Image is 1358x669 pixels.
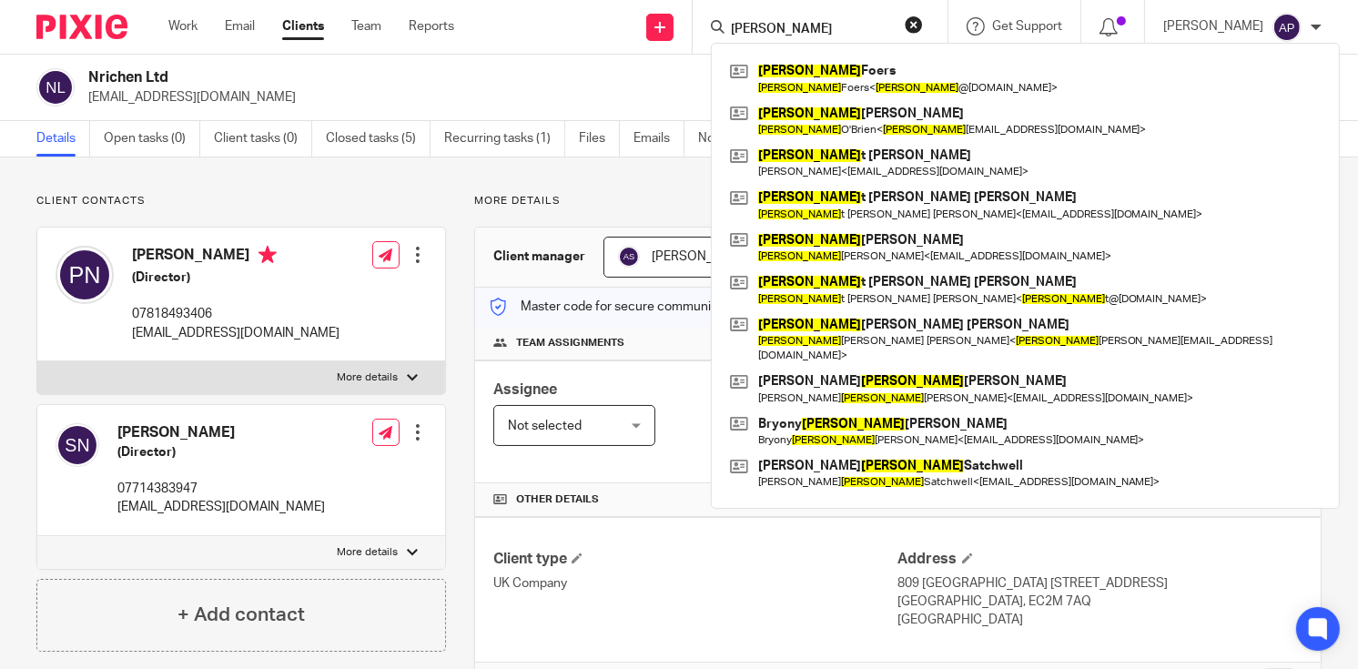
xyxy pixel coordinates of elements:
[508,420,582,432] span: Not selected
[898,611,1302,629] p: [GEOGRAPHIC_DATA]
[992,20,1062,33] span: Get Support
[444,121,565,157] a: Recurring tasks (1)
[117,498,325,516] p: [EMAIL_ADDRESS][DOMAIN_NAME]
[898,593,1302,611] p: [GEOGRAPHIC_DATA], EC2M 7AQ
[117,480,325,498] p: 07714383947
[729,22,893,38] input: Search
[337,545,398,560] p: More details
[489,298,803,316] p: Master code for secure communications and files
[88,68,877,87] h2: Nrichen Ltd
[493,550,897,569] h4: Client type
[214,121,312,157] a: Client tasks (0)
[1272,13,1302,42] img: svg%3E
[225,17,255,35] a: Email
[698,121,765,157] a: Notes (2)
[132,246,339,269] h4: [PERSON_NAME]
[618,246,640,268] img: svg%3E
[132,324,339,342] p: [EMAIL_ADDRESS][DOMAIN_NAME]
[898,550,1302,569] h4: Address
[409,17,454,35] a: Reports
[1163,17,1263,35] p: [PERSON_NAME]
[56,423,99,467] img: svg%3E
[905,15,923,34] button: Clear
[117,423,325,442] h4: [PERSON_NAME]
[117,443,325,461] h5: (Director)
[898,574,1302,593] p: 809 [GEOGRAPHIC_DATA] [STREET_ADDRESS]
[258,246,277,264] i: Primary
[351,17,381,35] a: Team
[579,121,620,157] a: Files
[337,370,398,385] p: More details
[132,305,339,323] p: 07818493406
[104,121,200,157] a: Open tasks (0)
[493,574,897,593] p: UK Company
[132,269,339,287] h5: (Director)
[516,336,624,350] span: Team assignments
[36,121,90,157] a: Details
[474,194,1322,208] p: More details
[493,382,557,397] span: Assignee
[56,246,114,304] img: svg%3E
[516,492,599,507] span: Other details
[168,17,198,35] a: Work
[177,601,305,629] h4: + Add contact
[633,121,684,157] a: Emails
[326,121,431,157] a: Closed tasks (5)
[36,15,127,39] img: Pixie
[36,194,446,208] p: Client contacts
[36,68,75,106] img: svg%3E
[493,248,585,266] h3: Client manager
[88,88,1074,106] p: [EMAIL_ADDRESS][DOMAIN_NAME]
[282,17,324,35] a: Clients
[652,250,752,263] span: [PERSON_NAME]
